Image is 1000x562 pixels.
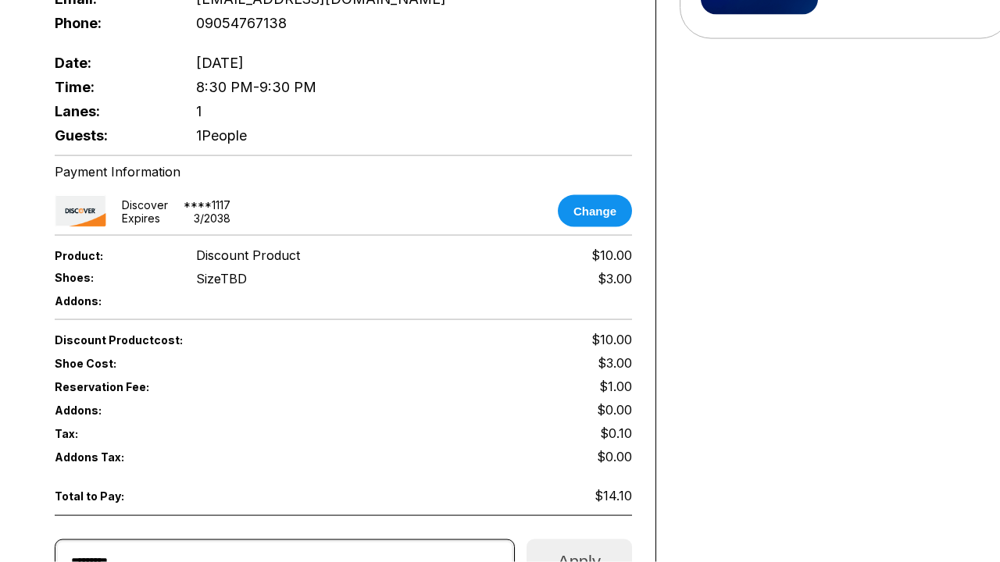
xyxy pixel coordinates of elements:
[55,79,170,95] span: Time:
[597,402,632,418] span: $0.00
[55,450,170,464] span: Addons Tax:
[55,164,632,180] div: Payment Information
[122,198,168,212] div: discover
[55,103,170,119] span: Lanes:
[598,355,632,371] span: $3.00
[196,127,247,144] span: 1 People
[55,333,344,347] span: Discount Product cost:
[55,249,170,262] span: Product:
[55,15,170,31] span: Phone:
[558,195,632,227] button: Change
[595,488,632,503] span: $14.10
[55,380,344,393] span: Reservation Fee:
[196,271,247,286] div: Size TBD
[55,55,170,71] span: Date:
[196,55,244,71] span: [DATE]
[196,79,316,95] span: 8:30 PM - 9:30 PM
[55,294,170,308] span: Addons:
[55,404,170,417] span: Addons:
[196,247,300,263] span: Discount Product
[591,332,632,347] span: $10.00
[600,425,632,441] span: $0.10
[196,103,202,119] span: 1
[55,127,170,144] span: Guests:
[55,271,170,284] span: Shoes:
[55,489,170,503] span: Total to Pay:
[55,427,170,440] span: Tax:
[591,247,632,263] span: $10.00
[194,212,230,225] div: 3 / 2038
[122,212,160,225] div: Expires
[599,379,632,394] span: $1.00
[55,357,170,370] span: Shoe Cost:
[196,15,287,31] span: 09054767138
[597,449,632,464] span: $0.00
[55,195,106,227] img: card
[598,271,632,286] div: $3.00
